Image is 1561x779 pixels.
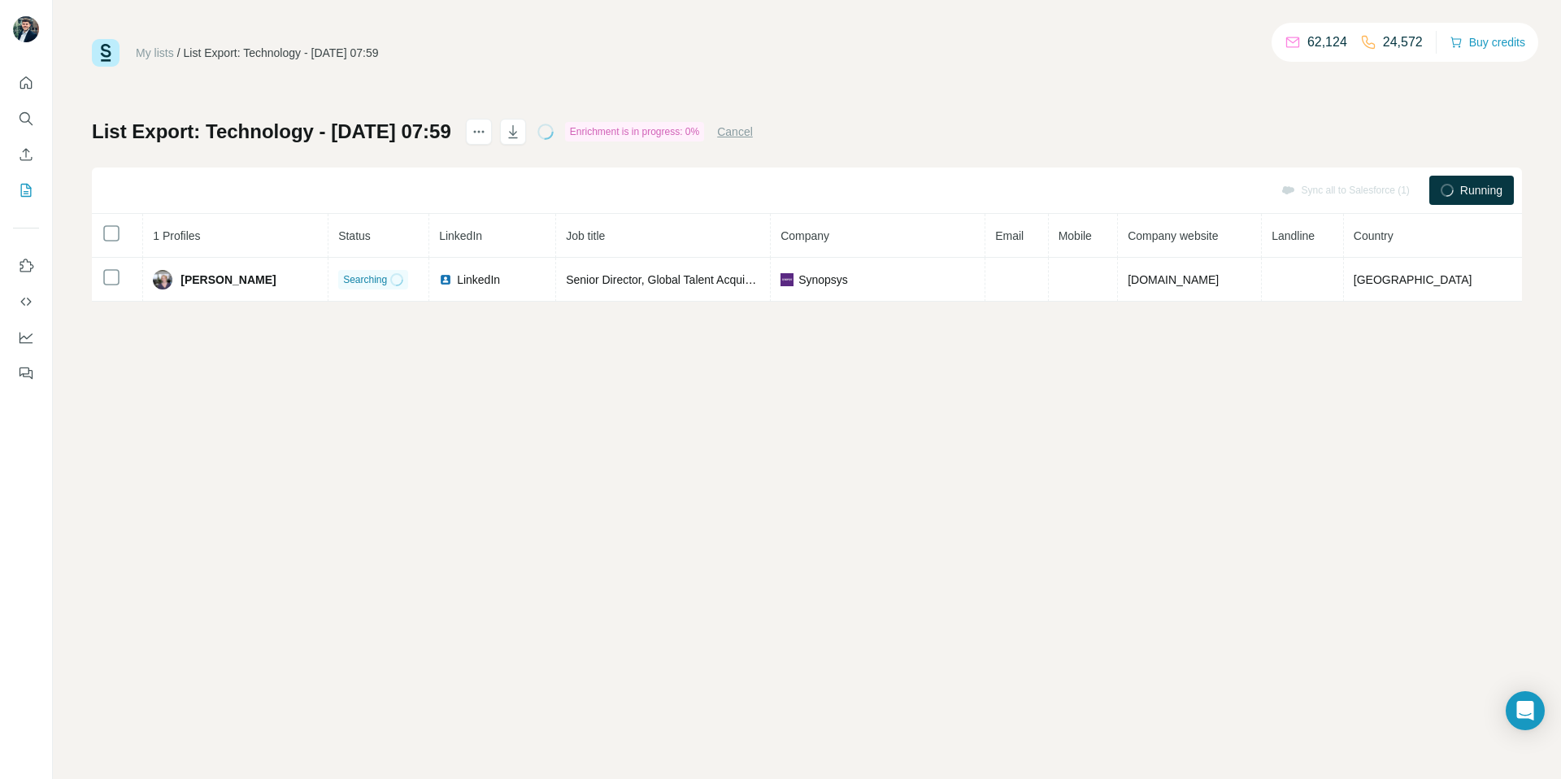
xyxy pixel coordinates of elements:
span: LinkedIn [457,272,500,288]
button: My lists [13,176,39,205]
span: Mobile [1059,229,1092,242]
img: Avatar [153,270,172,289]
a: My lists [136,46,174,59]
button: Cancel [717,124,753,140]
span: Job title [566,229,605,242]
span: Email [995,229,1024,242]
img: Surfe Logo [92,39,120,67]
img: company-logo [780,273,794,286]
button: actions [466,119,492,145]
span: LinkedIn [439,229,482,242]
div: Enrichment is in progress: 0% [565,122,704,141]
span: Running [1460,182,1502,198]
button: Search [13,104,39,133]
span: Status [338,229,371,242]
button: Use Surfe API [13,287,39,316]
span: 1 Profiles [153,229,200,242]
img: LinkedIn logo [439,273,452,286]
span: [PERSON_NAME] [180,272,276,288]
span: Synopsys [798,272,848,288]
button: Dashboard [13,323,39,352]
span: [DOMAIN_NAME] [1128,273,1219,286]
span: Senior Director, Global Talent Acquisition [566,273,772,286]
span: Country [1354,229,1394,242]
h1: List Export: Technology - [DATE] 07:59 [92,119,451,145]
span: Landline [1272,229,1315,242]
span: Company website [1128,229,1218,242]
button: Quick start [13,68,39,98]
div: List Export: Technology - [DATE] 07:59 [184,45,379,61]
li: / [177,45,180,61]
p: 24,572 [1383,33,1423,52]
button: Feedback [13,359,39,388]
div: Open Intercom Messenger [1506,691,1545,730]
button: Enrich CSV [13,140,39,169]
span: [GEOGRAPHIC_DATA] [1354,273,1472,286]
span: Company [780,229,829,242]
span: Searching [343,272,387,287]
button: Use Surfe on LinkedIn [13,251,39,281]
button: Buy credits [1450,31,1525,54]
img: Avatar [13,16,39,42]
p: 62,124 [1307,33,1347,52]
